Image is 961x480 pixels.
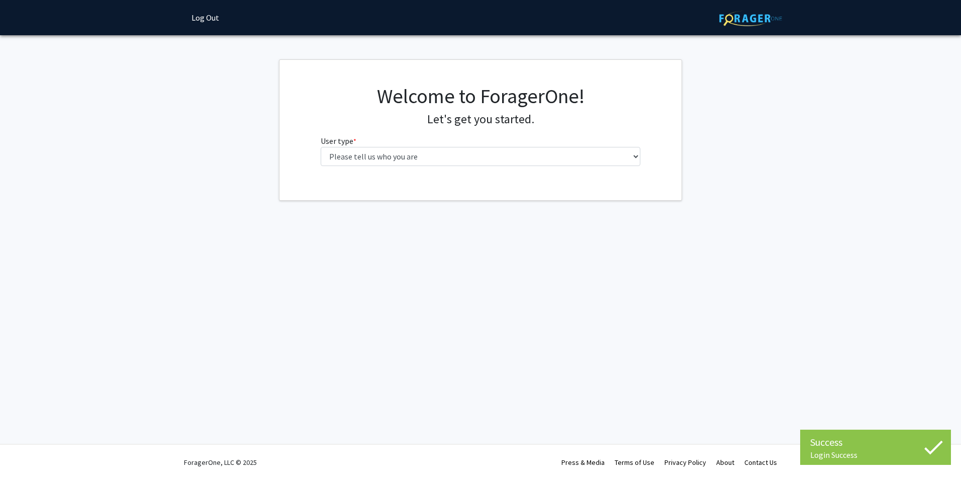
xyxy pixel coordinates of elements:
[615,458,654,467] a: Terms of Use
[810,435,941,450] div: Success
[184,445,257,480] div: ForagerOne, LLC © 2025
[744,458,777,467] a: Contact Us
[561,458,605,467] a: Press & Media
[716,458,734,467] a: About
[321,112,641,127] h4: Let's get you started.
[321,135,356,147] label: User type
[719,11,782,26] img: ForagerOne Logo
[810,450,941,460] div: Login Success
[321,84,641,108] h1: Welcome to ForagerOne!
[664,458,706,467] a: Privacy Policy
